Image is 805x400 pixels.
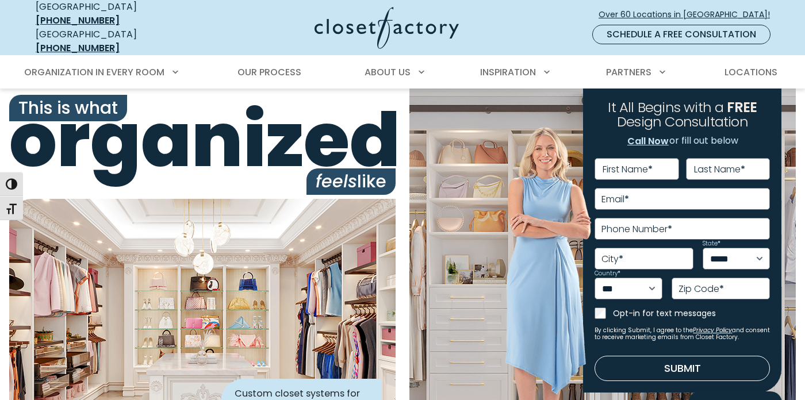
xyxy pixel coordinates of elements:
[237,66,301,79] span: Our Process
[592,25,770,44] a: Schedule a Free Consultation
[693,326,732,334] a: Privacy Policy
[608,98,723,117] span: It All Begins with a
[617,113,748,132] span: Design Consultation
[724,66,777,79] span: Locations
[595,271,620,276] label: Country
[694,165,745,174] label: Last Name
[599,9,779,21] span: Over 60 Locations in [GEOGRAPHIC_DATA]!
[598,5,780,25] a: Over 60 Locations in [GEOGRAPHIC_DATA]!
[627,134,738,149] p: or fill out below
[678,284,724,294] label: Zip Code
[36,41,120,55] a: [PHONE_NUMBER]
[703,241,720,247] label: State
[24,66,164,79] span: Organization in Every Room
[601,195,629,204] label: Email
[36,28,202,55] div: [GEOGRAPHIC_DATA]
[606,66,651,79] span: Partners
[595,356,770,381] button: Submit
[727,98,757,117] span: FREE
[9,103,396,178] span: organized
[613,307,770,319] label: Opt-in for text messages
[601,255,623,264] label: City
[306,168,396,195] span: like
[595,327,770,341] small: By clicking Submit, I agree to the and consent to receive marketing emails from Closet Factory.
[627,134,669,149] a: Call Now
[480,66,536,79] span: Inspiration
[365,66,411,79] span: About Us
[603,165,653,174] label: First Name
[16,56,789,89] nav: Primary Menu
[316,169,357,194] i: feels
[36,14,120,27] a: [PHONE_NUMBER]
[601,225,672,234] label: Phone Number
[315,7,459,49] img: Closet Factory Logo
